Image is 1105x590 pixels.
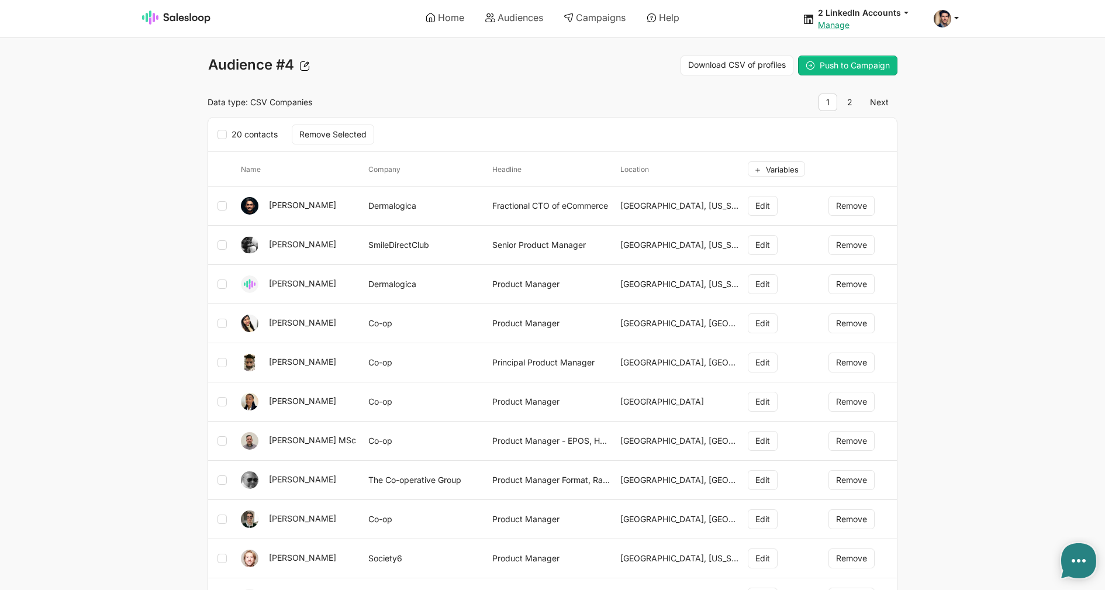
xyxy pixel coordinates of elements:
button: 2 LinkedIn Accounts [818,7,920,18]
td: The Co-operative Group [364,461,488,500]
td: Product Manager [488,382,615,422]
td: [GEOGRAPHIC_DATA], [US_STATE], [GEOGRAPHIC_DATA] [616,226,743,265]
td: Co-op [364,382,488,422]
button: Remove [828,196,875,216]
td: SmileDirectClub [364,226,488,265]
a: [PERSON_NAME] [269,239,336,249]
button: Remove [828,470,875,490]
td: [GEOGRAPHIC_DATA], [US_STATE], [GEOGRAPHIC_DATA] [616,539,743,578]
th: location [616,152,743,187]
td: Product Manager Format, Range & Space (FRTS) [488,461,615,500]
a: [PERSON_NAME] MSc [269,435,356,445]
span: Push to Campaign [820,60,890,70]
th: name [236,152,364,187]
span: Variables [766,165,799,174]
a: [PERSON_NAME] [269,513,336,523]
a: Next [862,94,896,111]
img: Salesloop [142,11,211,25]
td: Product Manager - EPOS, Hardware & Payments [488,422,615,461]
td: Principal Product Manager [488,343,615,382]
a: [PERSON_NAME] [269,318,336,327]
td: [GEOGRAPHIC_DATA], [GEOGRAPHIC_DATA], [GEOGRAPHIC_DATA] [616,343,743,382]
button: Edit [748,431,778,451]
td: Dermalogica [364,187,488,226]
td: Product Manager [488,539,615,578]
button: Remove Selected [292,125,374,144]
button: Remove [828,548,875,568]
a: [PERSON_NAME] [269,278,336,288]
button: Remove [828,274,875,294]
td: [GEOGRAPHIC_DATA], [GEOGRAPHIC_DATA], [GEOGRAPHIC_DATA] [616,422,743,461]
button: Edit [748,353,778,372]
a: [PERSON_NAME] [269,200,336,210]
button: Remove [828,235,875,255]
td: Senior Product Manager [488,226,615,265]
a: Help [638,8,688,27]
a: [PERSON_NAME] [269,396,336,406]
a: Home [417,8,472,27]
button: Edit [748,235,778,255]
a: [PERSON_NAME] [269,474,336,484]
th: headline [488,152,615,187]
button: Edit [748,509,778,529]
button: Edit [748,548,778,568]
a: Download CSV of profiles [681,56,793,75]
button: Variables [748,161,805,177]
td: Dermalogica [364,265,488,304]
td: Product Manager [488,265,615,304]
td: [GEOGRAPHIC_DATA], [GEOGRAPHIC_DATA], [GEOGRAPHIC_DATA] [616,461,743,500]
td: Society6 [364,539,488,578]
td: [GEOGRAPHIC_DATA], [US_STATE], [GEOGRAPHIC_DATA] [616,187,743,226]
a: [PERSON_NAME] [269,553,336,563]
a: [PERSON_NAME] [269,357,336,367]
td: Product Manager [488,304,615,343]
button: Remove [828,392,875,412]
button: Remove [828,313,875,333]
td: [GEOGRAPHIC_DATA], [GEOGRAPHIC_DATA], [GEOGRAPHIC_DATA] [616,500,743,539]
label: 20 contacts [217,127,285,142]
button: Edit [748,313,778,333]
button: Remove [828,431,875,451]
td: Co-op [364,304,488,343]
td: Co-op [364,422,488,461]
button: Edit [748,470,778,490]
button: Remove [828,353,875,372]
td: Co-op [364,343,488,382]
span: 1 [819,94,837,111]
td: [GEOGRAPHIC_DATA], [GEOGRAPHIC_DATA] [616,304,743,343]
a: 2 [840,94,860,111]
button: Edit [748,392,778,412]
td: Co-op [364,500,488,539]
th: company [364,152,488,187]
td: Product Manager [488,500,615,539]
button: Edit [748,196,778,216]
td: [GEOGRAPHIC_DATA] [616,382,743,422]
button: Push to Campaign [798,56,897,75]
a: Manage [818,20,850,30]
button: Edit [748,274,778,294]
button: Remove [828,509,875,529]
a: Campaigns [555,8,634,27]
p: Data type: CSV Companies [208,97,545,108]
span: Audience #4 [208,56,295,74]
td: Fractional CTO of eCommerce [488,187,615,226]
td: [GEOGRAPHIC_DATA], [US_STATE], [GEOGRAPHIC_DATA] [616,265,743,304]
a: Audiences [477,8,551,27]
